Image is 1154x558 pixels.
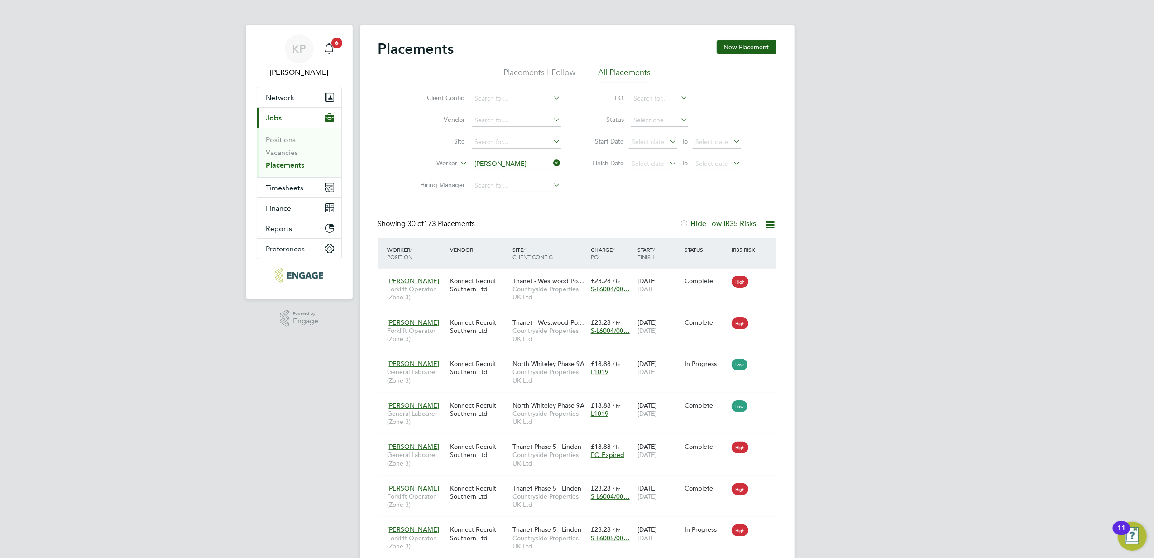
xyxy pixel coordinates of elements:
div: Complete [685,484,727,492]
div: Complete [685,401,727,409]
span: / Finish [637,246,655,260]
span: S-L6004/00… [591,285,630,293]
span: Network [266,93,295,102]
span: Thanet - Westwood Po… [512,318,584,327]
span: / hr [613,319,620,326]
span: Thanet Phase 5 - Linden [512,525,581,534]
span: [PERSON_NAME] [388,525,440,534]
span: Forklift Operator (Zone 3) [388,534,445,550]
span: High [732,483,748,495]
span: / Client Config [512,246,553,260]
div: [DATE] [635,355,682,380]
span: [DATE] [637,492,657,500]
button: Reports [257,218,341,238]
span: Thanet Phase 5 - Linden [512,443,581,451]
span: Forklift Operator (Zone 3) [388,285,445,301]
a: [PERSON_NAME]Forklift Operator (Zone 3)Konnect Recruit Southern LtdThanet - Westwood Po…Countrysi... [385,272,776,279]
div: [DATE] [635,521,682,546]
span: To [679,157,691,169]
span: 173 Placements [408,219,475,228]
div: Vendor [448,241,510,258]
span: [PERSON_NAME] [388,318,440,327]
label: Worker [406,159,458,168]
a: [PERSON_NAME]Forklift Operator (Zone 3)Konnect Recruit Southern LtdThanet Phase 5 - LindenCountry... [385,520,776,528]
li: All Placements [598,67,651,83]
label: Vendor [413,115,465,124]
span: Low [732,400,747,412]
span: [DATE] [637,327,657,335]
button: Open Resource Center, 11 new notifications [1118,522,1147,551]
input: Search for... [472,158,561,170]
span: [PERSON_NAME] [388,360,440,368]
span: Finance [266,204,292,212]
li: Placements I Follow [503,67,575,83]
div: Konnect Recruit Southern Ltd [448,355,510,380]
span: Select date [696,138,728,146]
span: / hr [613,278,620,284]
span: North Whiteley Phase 9A [512,401,584,409]
span: / hr [613,361,620,367]
span: £23.28 [591,318,611,327]
span: High [732,317,748,329]
span: L1019 [591,409,608,418]
span: £23.28 [591,484,611,492]
input: Select one [631,114,688,127]
label: Hiring Manager [413,181,465,189]
div: IR35 Risk [729,241,761,258]
span: Engage [293,317,318,325]
div: In Progress [685,360,727,368]
a: Placements [266,161,305,169]
h2: Placements [378,40,454,58]
div: [DATE] [635,272,682,298]
span: High [732,524,748,536]
div: [DATE] [635,397,682,422]
span: Countryside Properties UK Ltd [512,534,586,550]
span: KP [292,43,306,55]
span: Countryside Properties UK Ltd [512,368,586,384]
input: Search for... [472,114,561,127]
a: Positions [266,135,296,144]
label: Status [584,115,624,124]
div: Jobs [257,128,341,177]
span: Timesheets [266,183,304,192]
span: S-L6004/00… [591,492,630,500]
span: S-L6004/00… [591,327,630,335]
div: Start [635,241,682,265]
input: Search for... [472,179,561,192]
span: L1019 [591,368,608,376]
span: High [732,276,748,288]
span: High [732,442,748,453]
span: Jobs [266,114,282,122]
button: Jobs [257,108,341,128]
span: £23.28 [591,277,611,285]
button: Timesheets [257,178,341,197]
label: Hide Low IR35 Risks [680,219,757,228]
span: [PERSON_NAME] [388,401,440,409]
label: Site [413,137,465,145]
span: Thanet Phase 5 - Linden [512,484,581,492]
div: Worker [385,241,448,265]
span: To [679,135,691,147]
span: £23.28 [591,525,611,534]
span: Powered by [293,310,318,317]
a: Go to home page [257,268,342,283]
span: 6 [331,38,342,48]
div: Konnect Recruit Southern Ltd [448,438,510,463]
span: Countryside Properties UK Ltd [512,285,586,301]
span: [DATE] [637,534,657,542]
div: Konnect Recruit Southern Ltd [448,272,510,298]
label: Client Config [413,94,465,102]
div: In Progress [685,525,727,534]
span: 30 of [408,219,424,228]
label: Start Date [584,137,624,145]
button: New Placement [717,40,776,54]
a: 6 [320,34,338,63]
span: [PERSON_NAME] [388,277,440,285]
span: General Labourer (Zone 3) [388,451,445,467]
span: [DATE] [637,409,657,418]
span: Reports [266,224,292,233]
a: [PERSON_NAME]Forklift Operator (Zone 3)Konnect Recruit Southern LtdThanet Phase 5 - LindenCountry... [385,479,776,487]
label: PO [584,94,624,102]
span: Select date [632,138,665,146]
a: [PERSON_NAME]General Labourer (Zone 3)Konnect Recruit Southern LtdNorth Whiteley Phase 9ACountrys... [385,355,776,362]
